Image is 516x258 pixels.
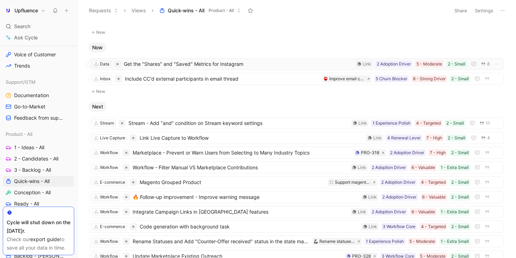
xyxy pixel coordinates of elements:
[14,189,51,196] span: Conception - All
[426,134,442,141] div: 7 - High
[314,239,318,244] img: 🦾
[86,13,507,37] div: No PriorityNew
[324,77,328,81] img: 📮
[382,194,416,201] div: 2 Adoption Driver
[487,136,490,140] span: 4
[358,208,366,215] div: Link
[3,113,74,123] a: Feedback from support
[89,58,504,70] a: DataGet the "Shares" and "Saved" Metrics for Instagram2 - Small5 - Moderate2 Adoption DriverLink8
[368,194,377,201] div: Link
[3,6,47,15] button: UpfluenceUpfluence
[3,165,74,175] a: 3 - Backlog - All
[86,43,507,96] div: NowNew
[7,218,70,235] div: Cycle will shut down on the [DATE]r.
[361,149,379,156] div: PRO-318
[472,6,496,15] button: Settings
[416,61,442,68] div: 5 - Moderate
[128,5,149,16] button: Views
[100,149,118,156] div: Workflow
[358,120,367,127] div: Link
[3,153,74,164] a: 2 - Candidates - All
[100,194,118,201] div: Workflow
[89,28,504,37] button: New
[125,75,319,83] span: Include CC'd external participants in email thread
[383,223,415,230] div: 3 Workflow Core
[416,120,441,127] div: 4 - Targeted
[89,147,504,159] a: WorkflowMarketplace - Prevent or Warn Users from Selecting to Many Industry Topics2 - Small7 - Hi...
[451,194,469,201] div: 2 - Small
[89,132,504,144] a: Live CaptureLink Live Capture to Workflow2 - Small7 - High4 Renewal LeverLink4
[412,208,435,215] div: 6 - Valuable
[133,193,358,201] span: 🔥 Follow-up improvement - Improve warning message
[89,43,106,52] button: Now
[168,7,204,14] span: Quick-wins - All
[3,90,74,101] a: Documentation
[100,134,125,141] div: Live Capture
[14,114,65,121] span: Feedback from support
[372,208,406,215] div: 2 Adoption Driver
[5,7,12,14] img: Upfluence
[100,238,118,245] div: Workflow
[358,164,366,171] div: Link
[446,120,464,127] div: 2 - Small
[89,162,504,174] a: WorkflowWorkflow - Filter Manual VS Marketplace Contributions1 - Extra Small6 - Valuable2 Adoptio...
[89,117,504,129] a: StreamStream - Add "and" condition on Stream keyword settings2 - Small4 - Targeted1 Experience Po...
[319,238,355,245] div: Rename statuses and add counter offer received status in the state
[86,5,121,16] button: Requests
[100,179,125,186] div: E-commerce
[156,5,244,16] button: Quick-wins - AllProduct - All
[209,7,234,14] span: Product - All
[14,200,39,207] span: Ready - All
[377,61,411,68] div: 2 Adoption Driver
[3,176,74,187] a: Quick-wins - All
[448,61,465,68] div: 2 - Small
[133,208,348,216] span: Integrate Campaign Links in [GEOGRAPHIC_DATA] features
[14,103,45,110] span: Go-to-Market
[89,87,504,96] button: New
[366,238,404,245] div: 1 Experience Polish
[140,134,363,142] span: Link Live Capture to Workflow
[89,73,504,85] a: InboxInclude CC'd external participants in email thread2 - Small8 - Strong Driver5 Churn Blocker📮...
[92,44,103,51] span: Now
[133,149,351,157] span: Marketplace - Prevent or Warn Users from Selecting to Many Industry Topics
[486,121,490,125] span: 11
[329,75,365,82] div: Improve email cc in copy management
[3,77,74,87] div: Support/GTM
[441,238,469,245] div: 1 - Extra Small
[133,163,348,172] span: Workflow - Filter Manual VS Marketplace Contributions
[412,164,435,171] div: 6 - Valuable
[3,129,74,139] div: Product - All
[451,6,470,15] button: Share
[451,223,469,230] div: 2 - Small
[14,155,58,162] span: 2 - Candidates - All
[89,206,504,218] a: WorkflowIntegrate Campaign Links in [GEOGRAPHIC_DATA] features1 - Extra Small6 - Valuable2 Adopti...
[369,223,377,230] div: Link
[100,75,110,82] div: Inbox
[363,61,371,68] div: Link
[100,164,118,171] div: Workflow
[422,194,446,201] div: 6 - Valuable
[3,142,74,153] a: 1 - Ideas - All
[421,223,446,230] div: 4 - Targeted
[14,7,38,14] h1: Upfluence
[387,134,421,141] div: 4 Renewal Lever
[3,77,74,123] div: Support/GTMDocumentationGo-to-MarketFeedback from support
[7,235,70,252] div: Check our to save all your data in time.
[14,62,30,69] span: Trends
[14,144,44,151] span: 1 - Ideas - All
[100,120,114,127] div: Stream
[451,179,469,186] div: 2 - Small
[3,199,74,209] a: Ready - All
[140,222,359,231] span: Code generation with background task
[89,221,504,233] a: E-commerceCode generation with background task2 - Small4 - Targeted3 Workflow CoreLink
[92,103,103,110] span: Next
[451,149,469,156] div: 2 - Small
[441,208,469,215] div: 1 - Extra Small
[479,60,491,68] button: 8
[430,149,446,156] div: 7 - High
[3,49,74,60] a: Voice of Customer
[100,223,125,230] div: E-commerce
[3,129,74,232] div: Product - All1 - Ideas - All2 - Candidates - All3 - Backlog - AllQuick-wins - AllConception - All...
[6,131,32,138] span: Product - All
[3,187,74,198] a: Conception - All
